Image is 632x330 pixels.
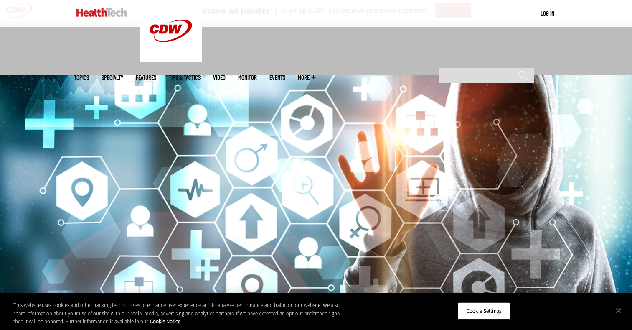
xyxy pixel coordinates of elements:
button: Cookie Settings [458,302,510,320]
div: User menu [541,9,554,18]
a: Features [136,74,156,81]
button: Close [609,301,628,320]
span: Specialty [102,74,123,81]
a: Tips & Tactics [169,74,201,81]
img: Home [76,8,127,17]
span: More [298,74,315,81]
a: Events [269,74,285,81]
div: This website uses cookies and other tracking technologies to enhance user experience and to analy... [13,301,348,326]
a: Log in [541,10,554,17]
span: Topics [74,74,89,81]
a: CDW [140,55,202,64]
a: Video [213,74,226,81]
a: More information about your privacy [150,318,180,325]
a: MonITor [238,74,257,81]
